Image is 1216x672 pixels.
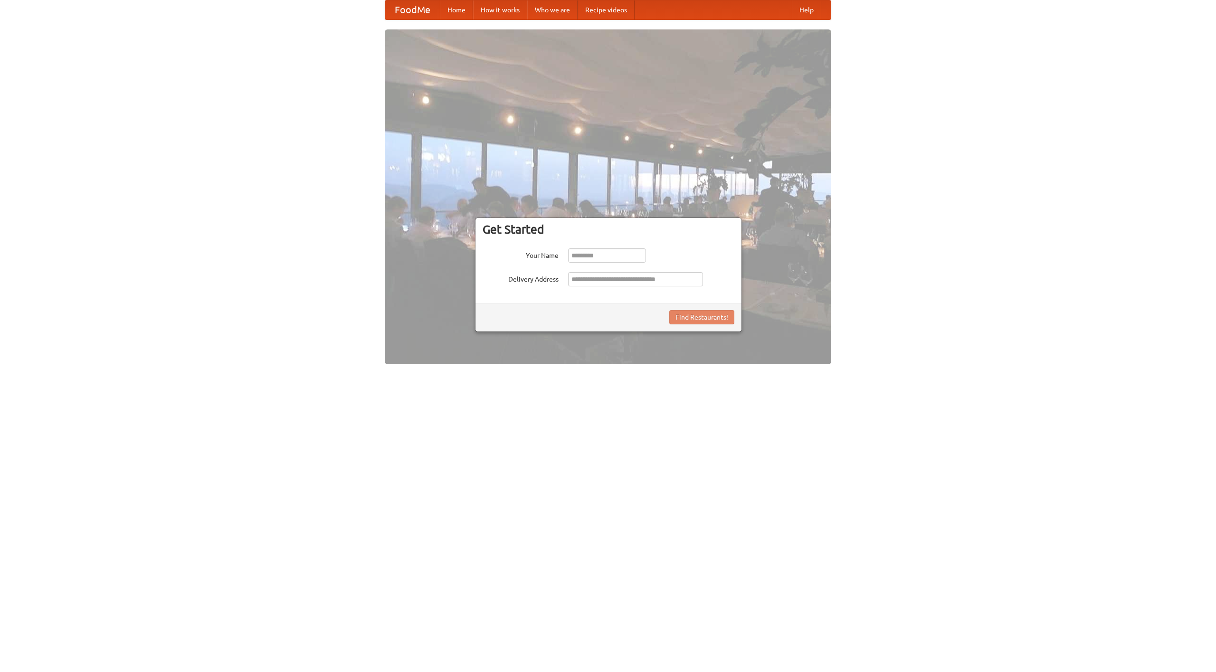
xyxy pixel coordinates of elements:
a: Help [792,0,821,19]
a: FoodMe [385,0,440,19]
a: Home [440,0,473,19]
a: How it works [473,0,527,19]
label: Your Name [483,248,559,260]
a: Recipe videos [578,0,635,19]
h3: Get Started [483,222,734,237]
button: Find Restaurants! [669,310,734,324]
a: Who we are [527,0,578,19]
label: Delivery Address [483,272,559,284]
